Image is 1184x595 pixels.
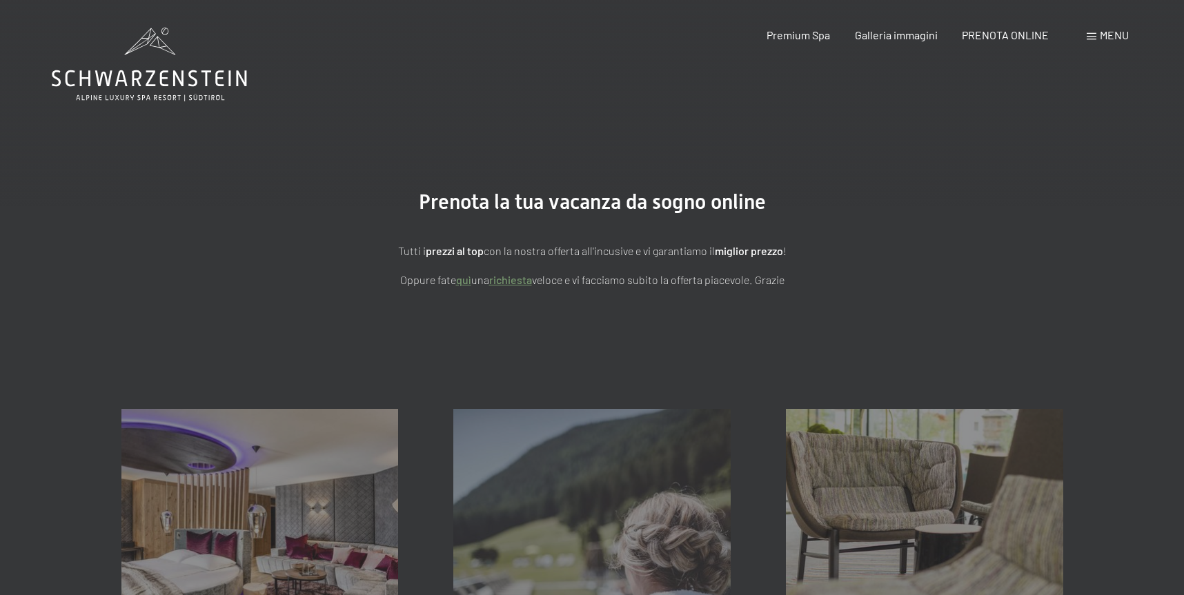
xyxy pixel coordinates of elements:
p: Tutti i con la nostra offerta all'incusive e vi garantiamo il ! [247,242,937,260]
a: PRENOTA ONLINE [962,28,1049,41]
strong: prezzi al top [426,244,484,257]
p: Oppure fate una veloce e vi facciamo subito la offerta piacevole. Grazie [247,271,937,289]
span: Menu [1100,28,1129,41]
a: Premium Spa [767,28,830,41]
strong: miglior prezzo [715,244,783,257]
a: quì [456,273,471,286]
a: richiesta [489,273,532,286]
a: Galleria immagini [855,28,938,41]
span: Prenota la tua vacanza da sogno online [419,190,766,214]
